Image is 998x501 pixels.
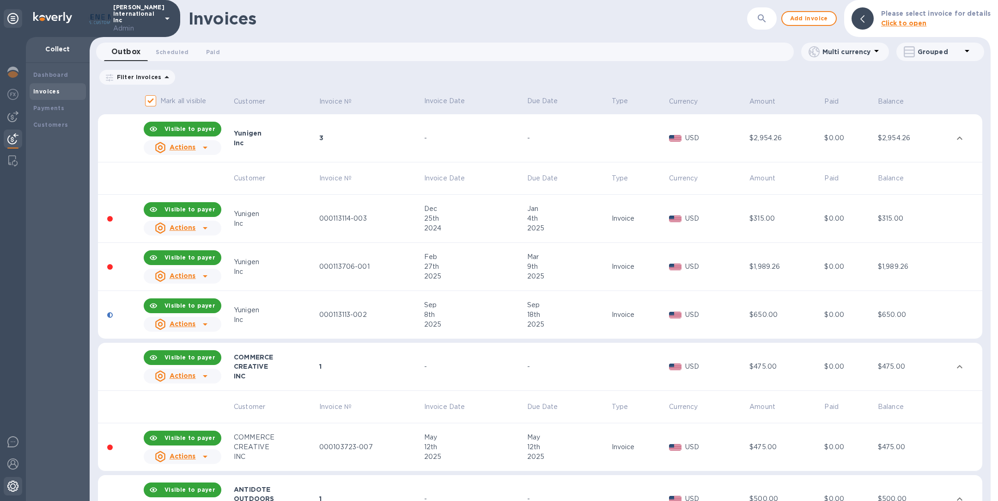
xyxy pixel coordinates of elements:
[170,452,196,460] u: Actions
[669,135,682,142] img: USD
[527,214,609,223] div: 4th
[685,214,747,223] p: USD
[234,353,316,362] div: COMMERCE
[824,97,851,106] span: Paid
[33,88,60,95] b: Invoices
[113,4,159,33] p: [PERSON_NAME] International Inc
[669,216,682,222] img: USD
[878,362,950,371] div: $475.00
[527,310,609,320] div: 18th
[749,402,775,412] p: Amount
[822,47,871,56] p: Multi currency
[527,96,609,106] p: Due Date
[685,262,747,272] p: USD
[527,272,609,281] div: 2025
[527,320,609,329] div: 2025
[319,173,364,183] span: Invoice №
[319,402,352,412] p: Invoice №
[824,442,875,452] div: $0.00
[424,362,524,371] div: -
[164,354,215,361] b: Visible to payer
[824,402,851,412] span: Paid
[878,310,950,320] div: $650.00
[234,173,265,183] p: Customer
[881,10,991,17] b: Please select invoice for details
[164,486,215,493] b: Visible to payer
[749,173,787,183] span: Amount
[878,442,950,452] div: $475.00
[612,442,667,452] div: Invoice
[953,131,967,145] button: expand row
[918,47,961,56] p: Grouped
[234,138,316,148] div: Inc
[527,442,609,452] div: 12th
[319,97,352,106] p: Invoice №
[824,362,875,371] div: $0.00
[527,402,558,412] p: Due Date
[824,310,875,320] div: $0.00
[189,9,256,28] h1: Invoices
[424,300,524,310] div: Sep
[669,97,710,106] span: Currency
[824,173,851,183] span: Paid
[749,442,822,452] div: $475.00
[749,362,822,371] div: $475.00
[424,272,524,281] div: 2025
[234,452,316,462] div: INC
[33,71,68,78] b: Dashboard
[319,262,421,272] div: 000113706-001
[824,214,875,223] div: $0.00
[424,204,524,214] div: Dec
[160,96,206,106] p: Mark all visible
[424,442,524,452] div: 12th
[424,402,465,412] p: Invoice Date
[669,312,682,318] img: USD
[234,219,316,229] div: Inc
[33,12,72,23] img: Logo
[319,402,364,412] span: Invoice №
[612,262,667,272] div: Invoice
[527,433,609,442] div: May
[170,143,196,151] u: Actions
[878,402,916,412] span: Balance
[319,362,421,371] div: 1
[527,173,558,183] p: Due Date
[685,362,747,371] p: USD
[878,173,916,183] span: Balance
[881,19,927,27] b: Click to open
[234,371,316,381] div: INC
[527,252,609,262] div: Mar
[824,97,839,106] p: Paid
[612,402,628,412] p: Type
[749,97,787,106] span: Amount
[164,302,215,309] b: Visible to payer
[164,254,215,261] b: Visible to payer
[206,47,220,57] span: Paid
[33,121,68,128] b: Customers
[669,97,698,106] p: Currency
[527,204,609,214] div: Jan
[33,44,82,54] p: Collect
[234,485,316,494] div: ANTIDOTE
[527,402,570,412] span: Due Date
[878,133,950,143] div: $2,954.26
[790,13,828,24] span: Add invoice
[527,133,609,143] div: -
[424,133,524,143] div: -
[749,262,822,272] div: $1,989.26
[234,305,316,315] div: Yunigen
[319,133,421,142] div: 3
[685,310,747,320] p: USD
[319,442,421,452] div: 000103723-007
[424,262,524,272] div: 27th
[669,444,682,451] img: USD
[824,262,875,272] div: $0.00
[111,45,141,58] span: Outbox
[824,402,839,412] p: Paid
[170,372,196,379] u: Actions
[612,214,667,223] div: Invoice
[234,97,265,106] p: Customer
[527,300,609,310] div: Sep
[878,262,950,272] div: $1,989.26
[669,402,698,412] p: Currency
